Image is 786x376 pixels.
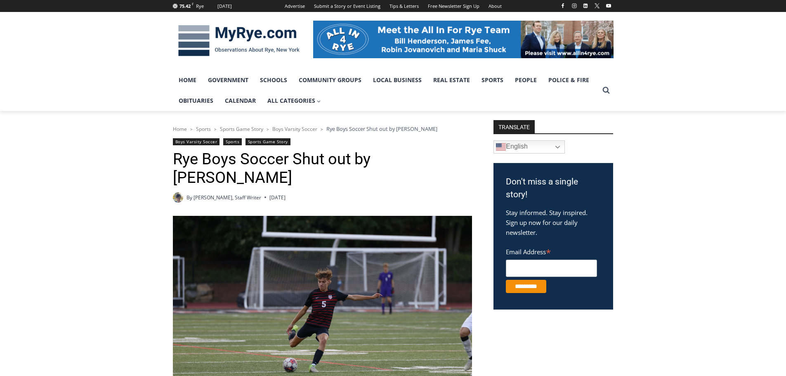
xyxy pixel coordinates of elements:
[604,1,614,11] a: YouTube
[214,126,217,132] span: >
[196,2,204,10] div: Rye
[179,3,191,9] span: 75.42
[173,125,472,133] nav: Breadcrumbs
[272,125,317,132] a: Boys Varsity Soccer
[173,192,183,203] a: Author image
[427,70,476,90] a: Real Estate
[173,90,219,111] a: Obituaries
[173,150,472,187] h1: Rye Boys Soccer Shut out by [PERSON_NAME]
[321,126,323,132] span: >
[599,83,614,98] button: View Search Form
[569,1,579,11] a: Instagram
[173,125,187,132] a: Home
[262,90,327,111] a: All Categories
[267,126,269,132] span: >
[509,70,543,90] a: People
[269,194,286,201] time: [DATE]
[202,70,254,90] a: Government
[196,125,211,132] a: Sports
[223,138,242,145] a: Sports
[506,244,597,258] label: Email Address
[506,175,601,201] h3: Don't miss a single story!
[186,194,192,201] span: By
[493,120,535,133] strong: TRANSLATE
[267,96,321,105] span: All Categories
[220,125,263,132] a: Sports Game Story
[581,1,590,11] a: Linkedin
[245,138,290,145] a: Sports Game Story
[506,208,601,237] p: Stay informed. Stay inspired. Sign up now for our daily newsletter.
[493,140,565,154] a: English
[313,21,614,58] img: All in for Rye
[293,70,367,90] a: Community Groups
[173,70,599,111] nav: Primary Navigation
[326,125,437,132] span: Rye Boys Soccer Shut out by [PERSON_NAME]
[558,1,568,11] a: Facebook
[367,70,427,90] a: Local Business
[217,2,232,10] div: [DATE]
[254,70,293,90] a: Schools
[173,192,183,203] img: (PHOTO: MyRye.com 2024 Head Intern, Editor and now Staff Writer Charlie Morris. Contributed.)Char...
[192,2,194,6] span: F
[173,138,220,145] a: Boys Varsity Soccer
[173,70,202,90] a: Home
[543,70,595,90] a: Police & Fire
[190,126,193,132] span: >
[496,142,506,152] img: en
[476,70,509,90] a: Sports
[194,194,261,201] a: [PERSON_NAME], Staff Writer
[592,1,602,11] a: X
[219,90,262,111] a: Calendar
[173,19,305,62] img: MyRye.com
